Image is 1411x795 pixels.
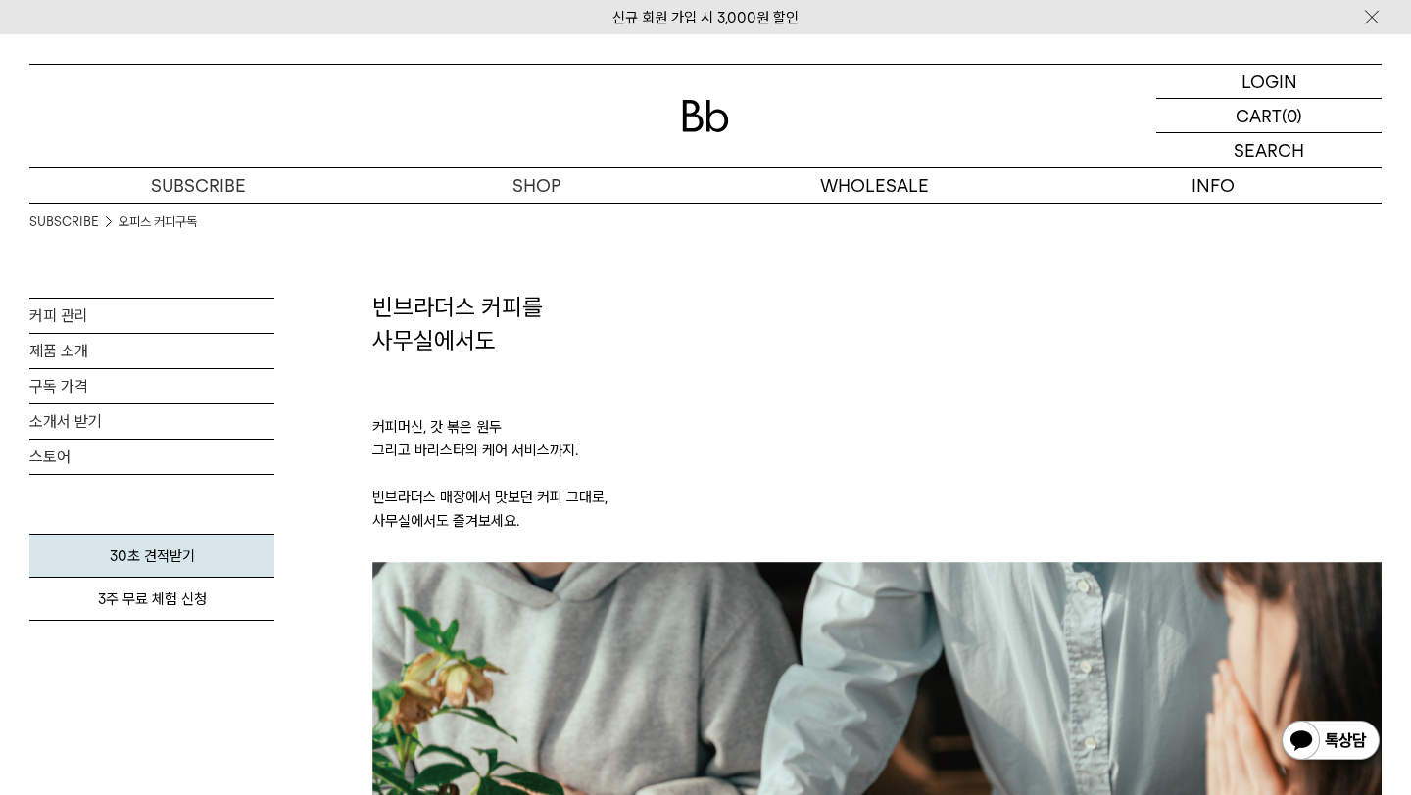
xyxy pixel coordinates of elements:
[1241,65,1297,98] p: LOGIN
[1280,719,1382,766] img: 카카오톡 채널 1:1 채팅 버튼
[1282,99,1302,132] p: (0)
[682,100,729,132] img: 로고
[29,578,274,621] a: 3주 무료 체험 신청
[612,9,799,26] a: 신규 회원 가입 시 3,000원 할인
[29,534,274,578] a: 30초 견적받기
[119,212,197,232] a: 오피스 커피구독
[1234,133,1304,167] p: SEARCH
[29,369,274,403] a: 구독 가격
[1156,99,1382,133] a: CART (0)
[29,440,274,474] a: 스토어
[29,168,367,203] a: SUBSCRIBE
[1236,99,1282,132] p: CART
[372,356,1382,562] p: 커피머신, 갓 볶은 원두 그리고 바리스타의 케어 서비스까지. 빈브라더스 매장에서 맛보던 커피 그대로, 사무실에서도 즐겨보세요.
[1156,65,1382,99] a: LOGIN
[29,334,274,368] a: 제품 소개
[705,168,1044,203] p: WHOLESALE
[29,404,274,439] a: 소개서 받기
[372,291,1382,356] h2: 빈브라더스 커피를 사무실에서도
[29,212,99,232] a: SUBSCRIBE
[29,299,274,333] a: 커피 관리
[1044,168,1382,203] p: INFO
[367,168,705,203] a: SHOP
